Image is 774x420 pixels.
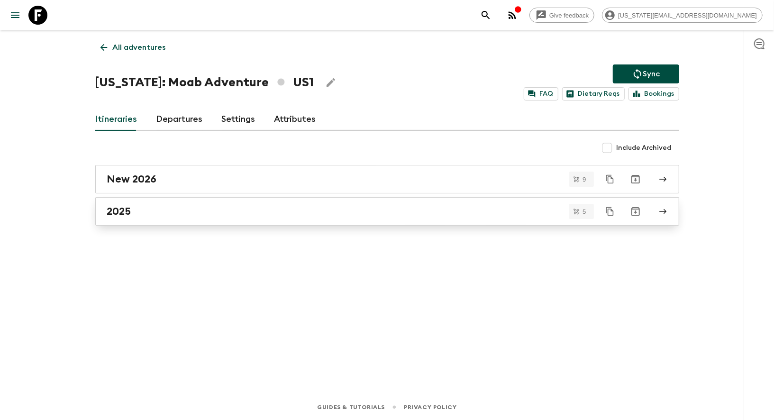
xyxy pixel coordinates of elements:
[601,171,619,188] button: Duplicate
[95,73,314,92] h1: [US_STATE]: Moab Adventure US1
[524,87,558,100] a: FAQ
[628,87,679,100] a: Bookings
[107,173,157,185] h2: New 2026
[602,8,763,23] div: [US_STATE][EMAIL_ADDRESS][DOMAIN_NAME]
[544,12,594,19] span: Give feedback
[222,108,255,131] a: Settings
[107,205,131,218] h2: 2025
[562,87,625,100] a: Dietary Reqs
[613,64,679,83] button: Sync adventure departures to the booking engine
[274,108,316,131] a: Attributes
[617,143,672,153] span: Include Archived
[643,68,660,80] p: Sync
[95,197,679,226] a: 2025
[577,209,592,215] span: 5
[317,402,385,412] a: Guides & Tutorials
[6,6,25,25] button: menu
[529,8,594,23] a: Give feedback
[95,108,137,131] a: Itineraries
[476,6,495,25] button: search adventures
[626,202,645,221] button: Archive
[577,176,592,183] span: 9
[601,203,619,220] button: Duplicate
[156,108,203,131] a: Departures
[95,38,171,57] a: All adventures
[321,73,340,92] button: Edit Adventure Title
[113,42,166,53] p: All adventures
[95,165,679,193] a: New 2026
[626,170,645,189] button: Archive
[404,402,456,412] a: Privacy Policy
[613,12,762,19] span: [US_STATE][EMAIL_ADDRESS][DOMAIN_NAME]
